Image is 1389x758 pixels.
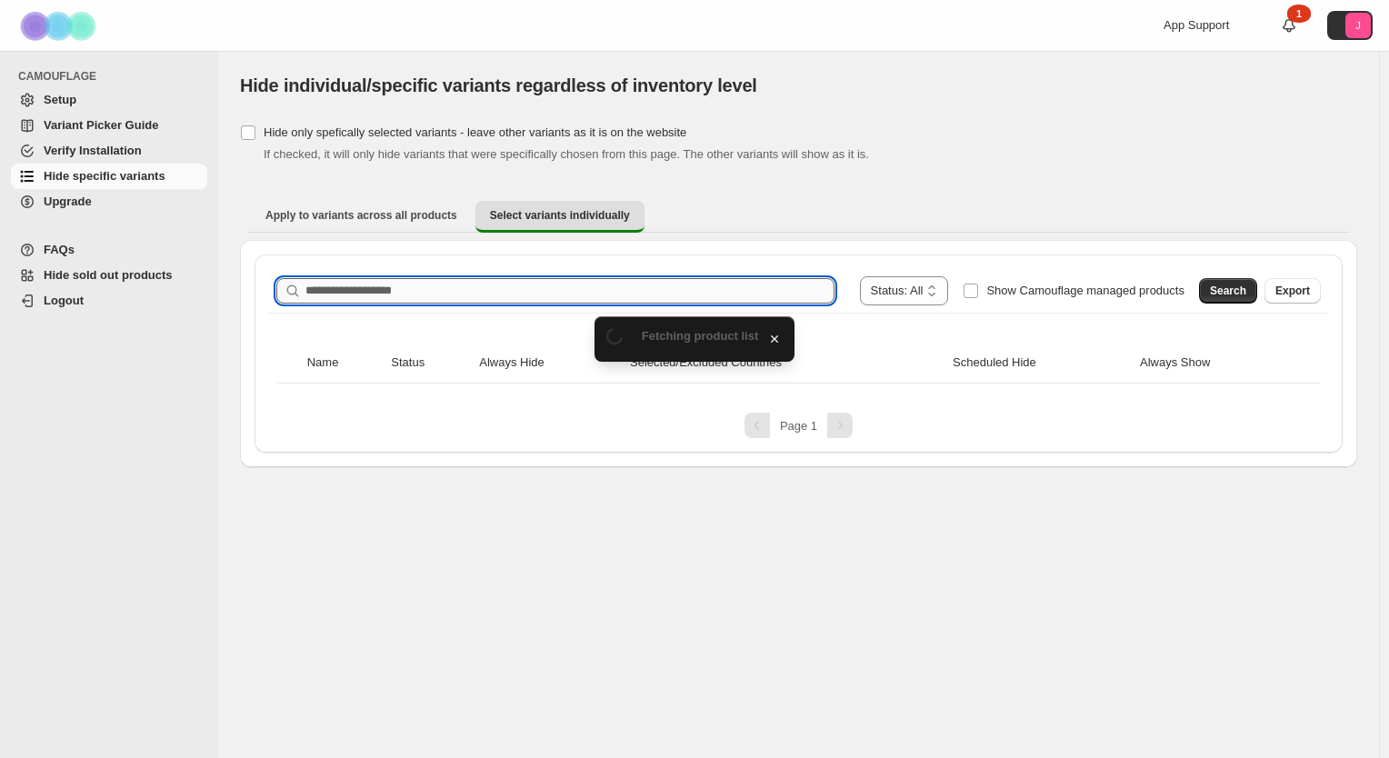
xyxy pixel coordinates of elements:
th: Name [302,343,386,384]
button: Export [1264,278,1321,304]
span: App Support [1164,18,1229,32]
span: If checked, it will only hide variants that were specifically chosen from this page. The other va... [264,147,869,161]
th: Status [385,343,474,384]
th: Selected/Excluded Countries [625,343,947,384]
button: Search [1199,278,1257,304]
th: Always Show [1134,343,1295,384]
span: Setup [44,93,76,106]
a: FAQs [11,237,207,263]
span: Apply to variants across all products [265,208,457,223]
span: FAQs [44,243,75,256]
span: Export [1275,284,1310,298]
span: Logout [44,294,84,307]
button: Apply to variants across all products [251,201,472,230]
div: Select variants individually [240,240,1357,467]
a: Setup [11,87,207,113]
span: Hide sold out products [44,268,173,282]
img: Camouflage [15,1,105,51]
th: Scheduled Hide [947,343,1134,384]
a: Logout [11,288,207,314]
span: Fetching product list [642,329,759,343]
span: Hide individual/specific variants regardless of inventory level [240,75,757,95]
span: Search [1210,284,1246,298]
a: Hide sold out products [11,263,207,288]
span: Select variants individually [490,208,630,223]
span: Page 1 [780,419,817,433]
nav: Pagination [269,413,1328,438]
a: Variant Picker Guide [11,113,207,138]
a: Upgrade [11,189,207,214]
th: Always Hide [474,343,625,384]
span: Hide specific variants [44,169,165,183]
span: Avatar with initials J [1345,13,1371,38]
text: J [1355,20,1361,31]
span: Verify Installation [44,144,142,157]
a: 1 [1280,16,1298,35]
span: CAMOUFLAGE [18,69,209,84]
span: Variant Picker Guide [44,118,158,132]
button: Select variants individually [475,201,645,233]
div: 1 [1287,5,1311,23]
span: Show Camouflage managed products [986,284,1184,297]
button: Avatar with initials J [1327,11,1373,40]
a: Verify Installation [11,138,207,164]
span: Upgrade [44,194,92,208]
span: Hide only spefically selected variants - leave other variants as it is on the website [264,125,686,139]
a: Hide specific variants [11,164,207,189]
